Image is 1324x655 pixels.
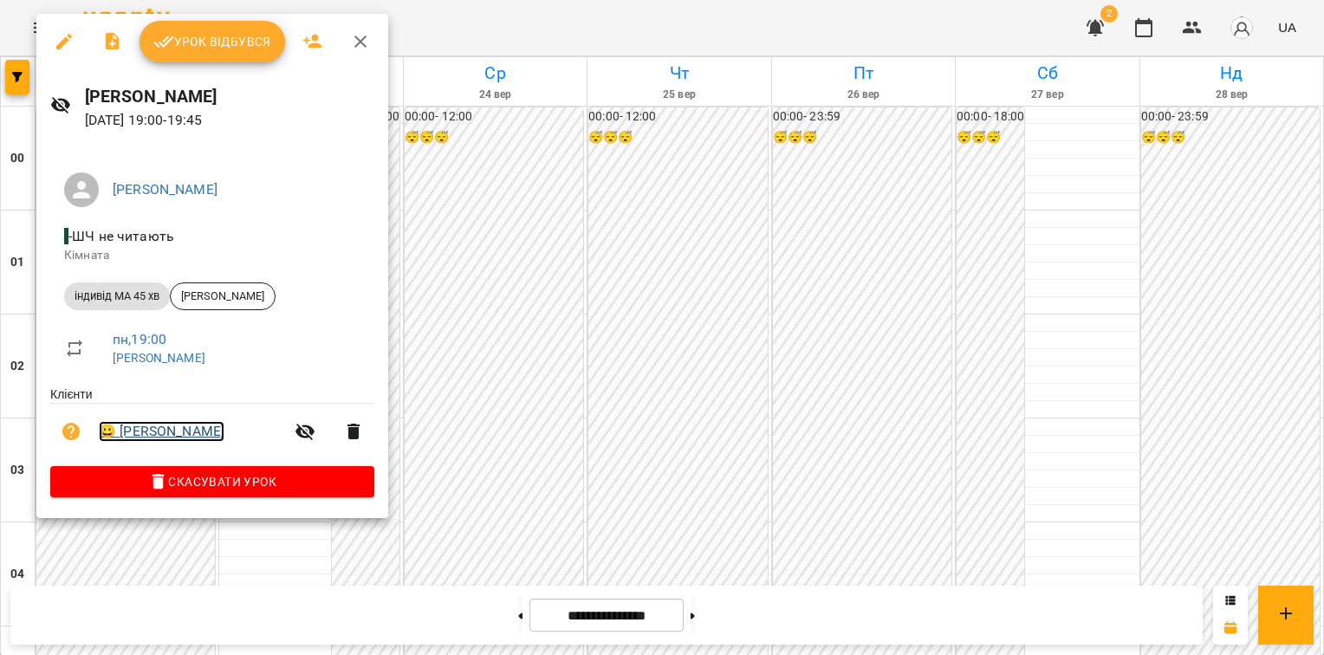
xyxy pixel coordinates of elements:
[64,471,360,492] span: Скасувати Урок
[113,181,217,198] a: [PERSON_NAME]
[140,21,285,62] button: Урок відбувся
[50,386,374,466] ul: Клієнти
[113,331,166,347] a: пн , 19:00
[85,110,374,131] p: [DATE] 19:00 - 19:45
[113,351,205,365] a: [PERSON_NAME]
[170,282,276,310] div: [PERSON_NAME]
[50,466,374,497] button: Скасувати Урок
[153,31,271,52] span: Урок відбувся
[64,228,178,244] span: - ШЧ не читають
[50,411,92,452] button: Візит ще не сплачено. Додати оплату?
[64,247,360,264] p: Кімната
[85,83,374,110] h6: [PERSON_NAME]
[99,421,224,442] a: 😀 [PERSON_NAME]
[64,289,170,304] span: індивід МА 45 хв
[171,289,275,304] span: [PERSON_NAME]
